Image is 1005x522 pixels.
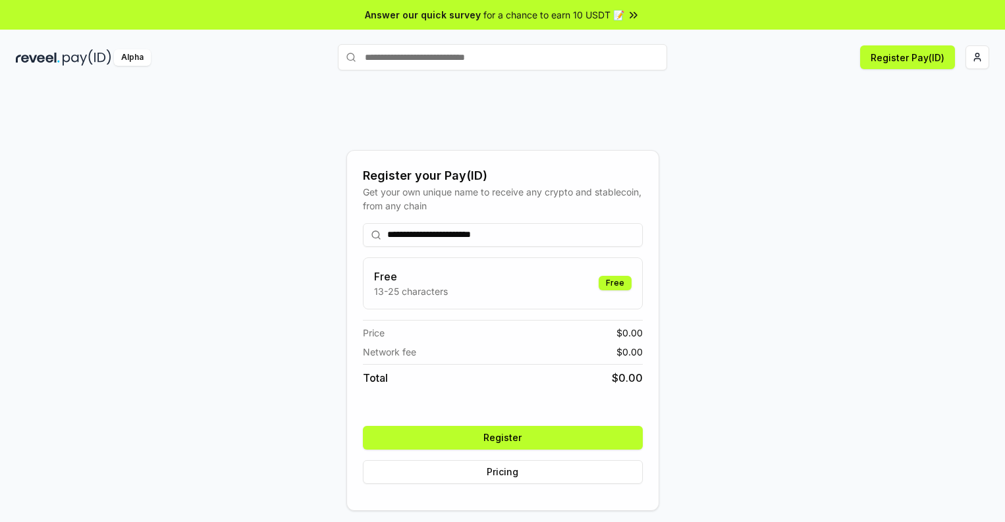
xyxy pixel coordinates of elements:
[612,370,643,386] span: $ 0.00
[599,276,632,290] div: Free
[483,8,624,22] span: for a chance to earn 10 USDT 📝
[365,8,481,22] span: Answer our quick survey
[114,49,151,66] div: Alpha
[363,426,643,450] button: Register
[616,345,643,359] span: $ 0.00
[363,370,388,386] span: Total
[374,284,448,298] p: 13-25 characters
[616,326,643,340] span: $ 0.00
[363,460,643,484] button: Pricing
[363,185,643,213] div: Get your own unique name to receive any crypto and stablecoin, from any chain
[363,326,385,340] span: Price
[63,49,111,66] img: pay_id
[374,269,448,284] h3: Free
[363,167,643,185] div: Register your Pay(ID)
[16,49,60,66] img: reveel_dark
[860,45,955,69] button: Register Pay(ID)
[363,345,416,359] span: Network fee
